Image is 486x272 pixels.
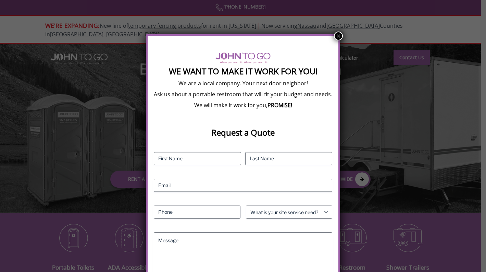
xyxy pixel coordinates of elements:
p: We are a local company. Your next door neighbor! [154,79,333,87]
strong: Request a Quote [211,127,275,138]
input: Phone [154,206,240,219]
b: PROMISE! [267,101,292,109]
strong: We Want To Make It Work For You! [169,65,317,77]
p: We will make it work for you, [154,101,333,109]
img: logo of viptogo [215,52,271,63]
p: Ask us about a portable restroom that will fit your budget and needs. [154,90,333,98]
input: First Name [154,152,241,165]
button: Close [334,32,343,40]
input: Email [154,179,333,192]
input: Last Name [245,152,333,165]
